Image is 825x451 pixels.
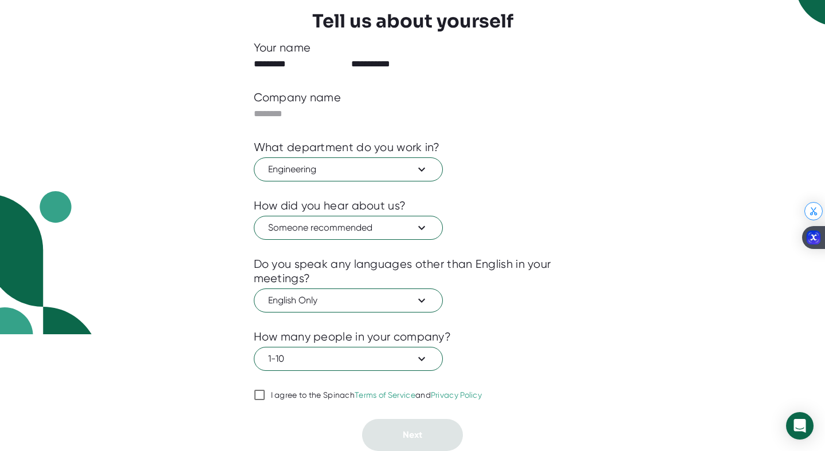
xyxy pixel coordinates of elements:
div: Company name [254,90,341,105]
div: How did you hear about us? [254,199,406,213]
button: English Only [254,288,443,312]
h3: Tell us about yourself [312,10,513,32]
div: Do you speak any languages other than English in your meetings? [254,257,572,286]
a: Terms of Service [355,390,415,399]
button: 1-10 [254,347,443,371]
span: 1-10 [268,352,429,366]
span: Someone recommended [268,221,429,235]
button: Someone recommended [254,216,443,240]
div: I agree to the Spinach and [271,390,482,401]
span: Engineering [268,163,429,176]
button: Engineering [254,157,443,181]
button: Next [362,419,463,451]
div: Open Intercom Messenger [786,412,814,440]
div: How many people in your company? [254,330,451,344]
span: English Only [268,294,429,307]
div: Your name [254,41,572,55]
span: Next [403,429,422,440]
a: Privacy Policy [431,390,482,399]
div: What department do you work in? [254,140,440,155]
